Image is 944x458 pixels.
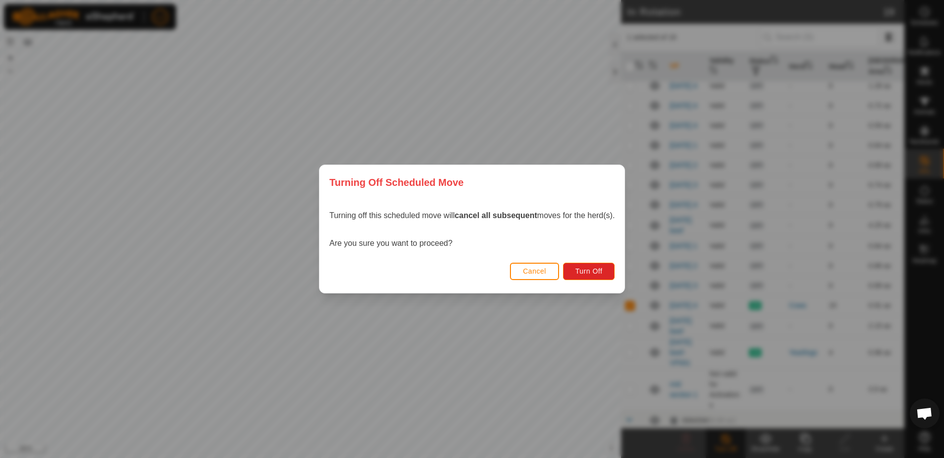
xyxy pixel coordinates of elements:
[563,263,615,280] button: Turn Off
[329,175,464,190] span: Turning Off Scheduled Move
[454,211,537,220] strong: cancel all subsequent
[575,267,603,275] span: Turn Off
[523,267,546,275] span: Cancel
[329,210,615,222] p: Turning off this scheduled move will moves for the herd(s).
[910,399,940,428] div: Open chat
[510,263,559,280] button: Cancel
[329,237,615,249] p: Are you sure you want to proceed?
